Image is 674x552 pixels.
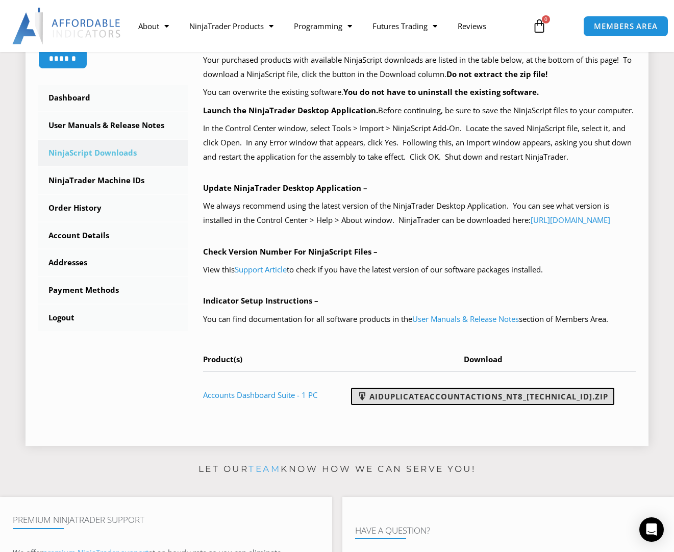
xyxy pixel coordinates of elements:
[13,515,319,525] h4: Premium NinjaTrader Support
[38,85,188,331] nav: Account pages
[343,87,539,97] b: You do not have to uninstall the existing software.
[203,246,378,257] b: Check Version Number For NinjaScript Files –
[203,354,242,364] span: Product(s)
[447,14,496,38] a: Reviews
[412,314,519,324] a: User Manuals & Release Notes
[362,14,447,38] a: Futures Trading
[203,121,636,164] p: In the Control Center window, select Tools > Import > NinjaScript Add-On. Locate the saved NinjaS...
[38,222,188,249] a: Account Details
[203,199,636,228] p: We always recommend using the latest version of the NinjaTrader Desktop Application. You can see ...
[38,277,188,304] a: Payment Methods
[38,249,188,276] a: Addresses
[38,167,188,194] a: NinjaTrader Machine IDs
[542,15,550,23] span: 0
[594,22,658,30] span: MEMBERS AREA
[203,104,636,118] p: Before continuing, be sure to save the NinjaScript files to your computer.
[284,14,362,38] a: Programming
[38,85,188,111] a: Dashboard
[351,388,614,405] a: AIDuplicateAccountActions_NT8_[TECHNICAL_ID].zip
[639,517,664,542] div: Open Intercom Messenger
[203,183,367,193] b: Update NinjaTrader Desktop Application –
[38,112,188,139] a: User Manuals & Release Notes
[203,295,318,306] b: Indicator Setup Instructions –
[128,14,526,38] nav: Menu
[203,390,317,400] a: Accounts Dashboard Suite - 1 PC
[203,53,636,82] p: Your purchased products with available NinjaScript downloads are listed in the table below, at th...
[38,305,188,331] a: Logout
[531,215,610,225] a: [URL][DOMAIN_NAME]
[38,140,188,166] a: NinjaScript Downloads
[179,14,284,38] a: NinjaTrader Products
[446,69,547,79] b: Do not extract the zip file!
[517,11,562,41] a: 0
[128,14,179,38] a: About
[203,263,636,277] p: View this to check if you have the latest version of our software packages installed.
[203,312,636,327] p: You can find documentation for all software products in the section of Members Area.
[248,464,281,474] a: team
[355,525,662,536] h4: Have A Question?
[203,105,378,115] b: Launch the NinjaTrader Desktop Application.
[203,85,636,99] p: You can overwrite the existing software.
[235,264,287,274] a: Support Article
[38,195,188,221] a: Order History
[464,354,503,364] span: Download
[12,8,122,44] img: LogoAI | Affordable Indicators – NinjaTrader
[583,16,668,37] a: MEMBERS AREA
